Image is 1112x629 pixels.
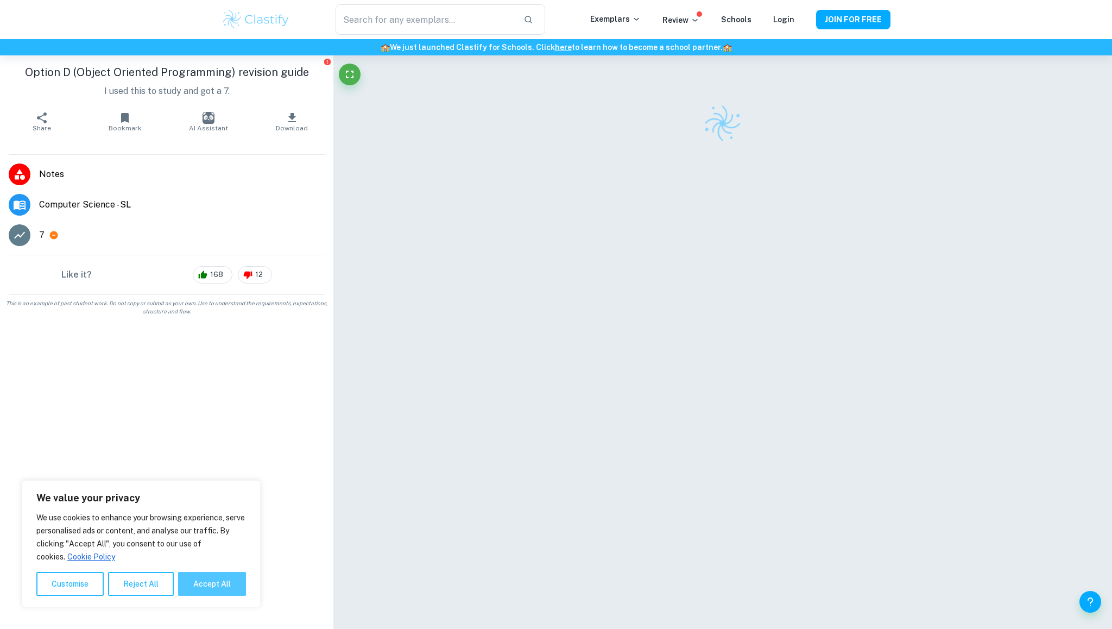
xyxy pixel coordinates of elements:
span: Download [276,124,308,132]
div: 12 [238,266,272,284]
img: Clastify logo [222,9,290,30]
img: Clastify logo [699,99,747,147]
span: 🏫 [723,43,732,52]
span: 168 [204,269,229,280]
h6: Like it? [61,268,92,281]
span: Notes [39,168,325,181]
span: 12 [249,269,269,280]
div: 168 [193,266,232,284]
p: 7 [39,229,45,242]
span: AI Assistant [189,124,228,132]
p: We value your privacy [36,492,246,505]
button: Download [250,106,334,137]
button: Reject All [108,572,174,596]
button: Accept All [178,572,246,596]
a: Login [773,15,794,24]
input: Search for any exemplars... [336,4,515,35]
button: Customise [36,572,104,596]
button: Fullscreen [339,64,361,85]
a: Cookie Policy [67,552,116,562]
img: AI Assistant [203,112,214,124]
span: Share [33,124,51,132]
p: I used this to study and got a 7. [9,85,325,98]
button: Bookmark [84,106,167,137]
h6: We just launched Clastify for Schools. Click to learn how to become a school partner. [2,41,1110,53]
button: Help and Feedback [1079,591,1101,613]
p: Review [662,14,699,26]
span: Computer Science - SL [39,198,325,211]
span: Bookmark [109,124,142,132]
div: We value your privacy [22,480,261,607]
p: We use cookies to enhance your browsing experience, serve personalised ads or content, and analys... [36,511,246,563]
a: here [555,43,572,52]
button: AI Assistant [167,106,250,137]
h1: Option D (Object Oriented Programming) revision guide [9,64,325,80]
button: Report issue [323,58,331,66]
button: JOIN FOR FREE [816,10,890,29]
a: Schools [721,15,751,24]
p: Exemplars [590,13,641,25]
span: 🏫 [381,43,390,52]
span: This is an example of past student work. Do not copy or submit as your own. Use to understand the... [4,299,329,316]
